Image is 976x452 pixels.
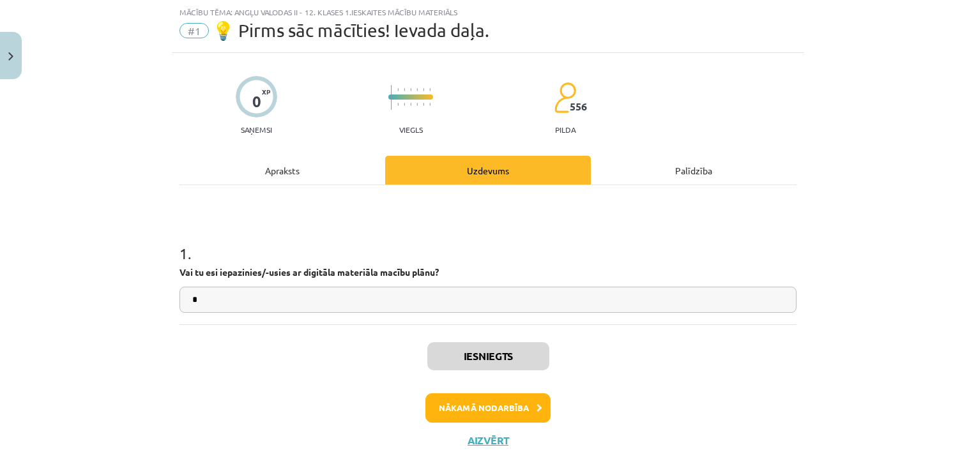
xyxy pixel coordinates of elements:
span: #1 [179,23,209,38]
img: icon-short-line-57e1e144782c952c97e751825c79c345078a6d821885a25fce030b3d8c18986b.svg [429,103,431,106]
img: icon-short-line-57e1e144782c952c97e751825c79c345078a6d821885a25fce030b3d8c18986b.svg [429,88,431,91]
img: icon-close-lesson-0947bae3869378f0d4975bcd49f059093ad1ed9edebbc8119c70593378902aed.svg [8,52,13,61]
div: Uzdevums [385,156,591,185]
img: icon-short-line-57e1e144782c952c97e751825c79c345078a6d821885a25fce030b3d8c18986b.svg [404,103,405,106]
span: XP [262,88,270,95]
div: Apraksts [179,156,385,185]
h1: 1 . [179,222,797,262]
img: icon-short-line-57e1e144782c952c97e751825c79c345078a6d821885a25fce030b3d8c18986b.svg [404,88,405,91]
span: 💡 Pirms sāc mācīties! Ievada daļa. [212,20,489,41]
img: icon-short-line-57e1e144782c952c97e751825c79c345078a6d821885a25fce030b3d8c18986b.svg [397,88,399,91]
p: pilda [555,125,576,134]
img: icon-short-line-57e1e144782c952c97e751825c79c345078a6d821885a25fce030b3d8c18986b.svg [410,88,411,91]
img: icon-short-line-57e1e144782c952c97e751825c79c345078a6d821885a25fce030b3d8c18986b.svg [423,88,424,91]
div: Palīdzība [591,156,797,185]
strong: Vai tu esi iepazinies/-usies ar digitāla materiāla macību plānu? [179,266,439,278]
img: icon-short-line-57e1e144782c952c97e751825c79c345078a6d821885a25fce030b3d8c18986b.svg [410,103,411,106]
img: icon-short-line-57e1e144782c952c97e751825c79c345078a6d821885a25fce030b3d8c18986b.svg [416,103,418,106]
button: Iesniegts [427,342,549,370]
p: Saņemsi [236,125,277,134]
div: 0 [252,93,261,110]
div: Mācību tēma: Angļu valodas ii - 12. klases 1.ieskaites mācību materiāls [179,8,797,17]
button: Nākamā nodarbība [425,393,551,423]
p: Viegls [399,125,423,134]
button: Aizvērt [464,434,512,447]
img: students-c634bb4e5e11cddfef0936a35e636f08e4e9abd3cc4e673bd6f9a4125e45ecb1.svg [554,82,576,114]
img: icon-short-line-57e1e144782c952c97e751825c79c345078a6d821885a25fce030b3d8c18986b.svg [397,103,399,106]
span: 556 [570,101,587,112]
img: icon-long-line-d9ea69661e0d244f92f715978eff75569469978d946b2353a9bb055b3ed8787d.svg [391,85,392,110]
img: icon-short-line-57e1e144782c952c97e751825c79c345078a6d821885a25fce030b3d8c18986b.svg [423,103,424,106]
img: icon-short-line-57e1e144782c952c97e751825c79c345078a6d821885a25fce030b3d8c18986b.svg [416,88,418,91]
